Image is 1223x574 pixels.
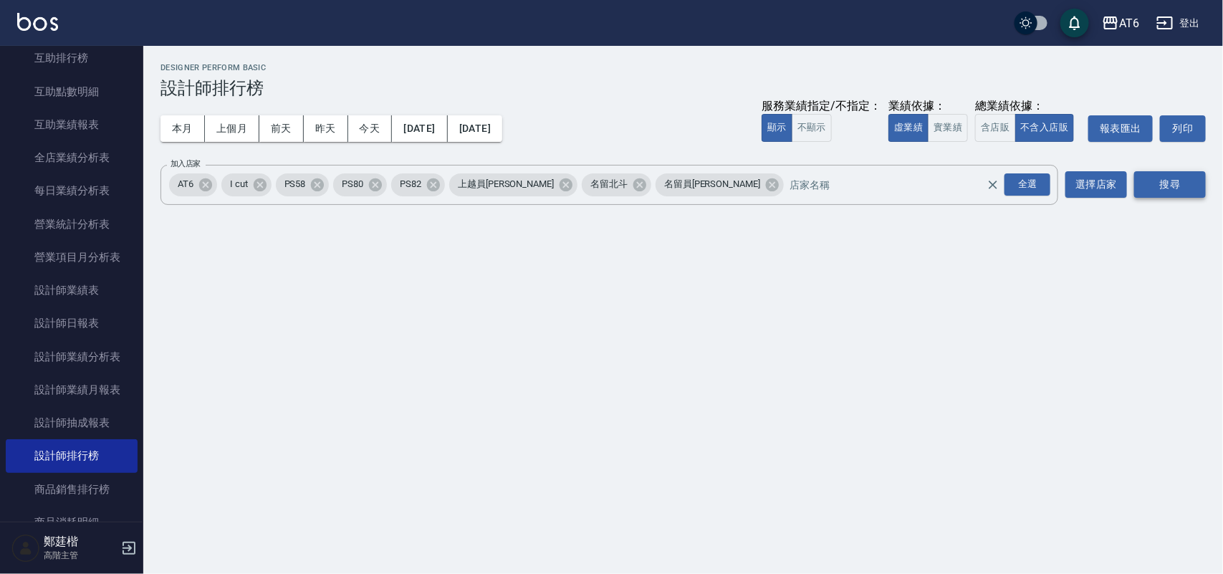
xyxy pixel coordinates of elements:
a: 設計師日報表 [6,307,138,340]
button: [DATE] [448,115,502,142]
div: 全選 [1004,173,1050,196]
a: 互助業績報表 [6,108,138,141]
button: 報表匯出 [1088,115,1153,142]
button: 顯示 [762,114,792,142]
a: 設計師業績表 [6,274,138,307]
h3: 設計師排行榜 [160,78,1206,98]
button: Clear [983,175,1003,195]
a: 營業項目月分析表 [6,241,138,274]
img: Person [11,534,40,563]
button: 不顯示 [792,114,832,142]
a: 設計師業績分析表 [6,340,138,373]
a: 每日業績分析表 [6,174,138,207]
div: PS82 [391,173,445,196]
h2: Designer Perform Basic [160,63,1206,72]
button: 實業績 [928,114,968,142]
a: 全店業績分析表 [6,141,138,174]
label: 加入店家 [171,158,201,169]
button: save [1060,9,1089,37]
span: PS80 [333,177,372,191]
div: PS58 [276,173,330,196]
button: 選擇店家 [1065,171,1127,198]
button: 列印 [1160,115,1206,142]
button: 含店販 [975,114,1015,142]
a: 設計師抽成報表 [6,406,138,439]
div: 名留北斗 [582,173,651,196]
a: 設計師排行榜 [6,439,138,472]
div: PS80 [333,173,387,196]
span: AT6 [169,177,202,191]
button: 不含入店販 [1015,114,1075,142]
button: 昨天 [304,115,348,142]
a: 設計師業績月報表 [6,373,138,406]
span: PS58 [276,177,315,191]
button: 搜尋 [1134,171,1206,198]
input: 店家名稱 [786,172,1012,197]
button: 登出 [1151,10,1206,37]
div: 名留員[PERSON_NAME] [656,173,784,196]
span: I cut [221,177,256,191]
span: 上越員[PERSON_NAME] [449,177,562,191]
button: [DATE] [392,115,447,142]
a: 互助點數明細 [6,75,138,108]
button: Open [1002,171,1053,198]
a: 互助排行榜 [6,42,138,75]
a: 商品消耗明細 [6,506,138,539]
div: 上越員[PERSON_NAME] [449,173,577,196]
div: 總業績依據： [975,99,1081,114]
button: 本月 [160,115,205,142]
div: I cut [221,173,272,196]
span: 名留北斗 [582,177,636,191]
h5: 鄭莛楷 [44,535,117,549]
div: AT6 [169,173,217,196]
div: 業績依據： [888,99,968,114]
a: 營業統計分析表 [6,208,138,241]
span: PS82 [391,177,430,191]
img: Logo [17,13,58,31]
p: 高階主管 [44,549,117,562]
button: 前天 [259,115,304,142]
button: 虛業績 [888,114,929,142]
button: AT6 [1096,9,1145,38]
a: 商品銷售排行榜 [6,473,138,506]
span: 名留員[PERSON_NAME] [656,177,769,191]
div: 服務業績指定/不指定： [762,99,881,114]
button: 今天 [348,115,393,142]
div: AT6 [1119,14,1139,32]
button: 上個月 [205,115,259,142]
